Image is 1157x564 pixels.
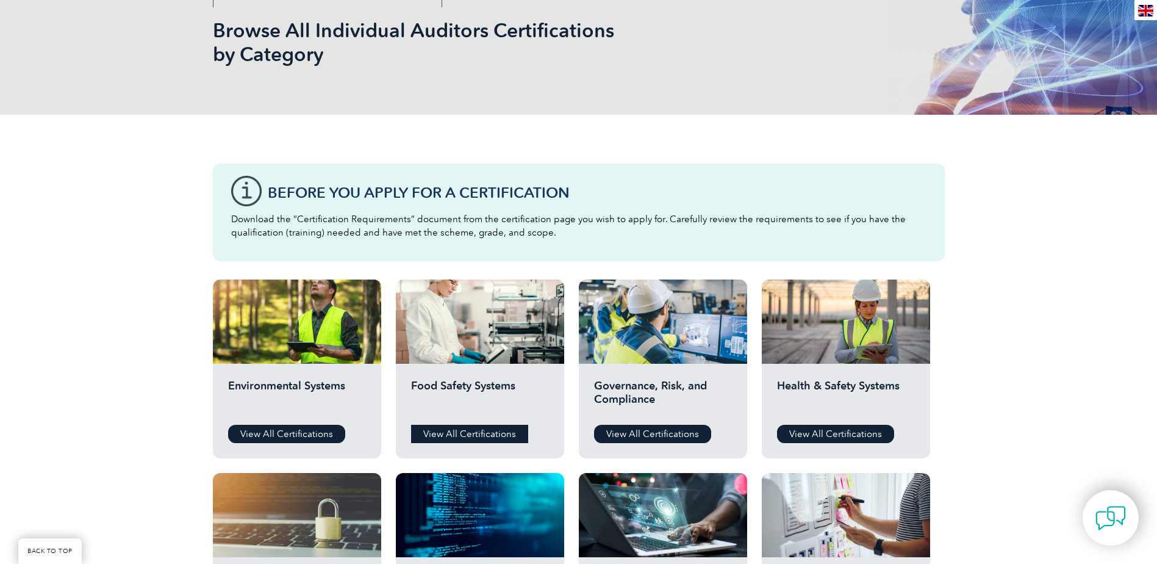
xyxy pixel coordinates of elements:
[231,212,926,239] p: Download the “Certification Requirements” document from the certification page you wish to apply ...
[594,425,711,443] a: View All Certifications
[777,425,894,443] a: View All Certifications
[18,538,82,564] a: BACK TO TOP
[1138,5,1153,16] img: en
[228,379,366,416] h2: Environmental Systems
[411,425,528,443] a: View All Certifications
[213,18,681,66] h1: Browse All Individual Auditors Certifications by Category
[411,379,549,416] h2: Food Safety Systems
[268,185,926,200] h3: Before You Apply For a Certification
[1095,503,1126,533] img: contact-chat.png
[777,379,915,416] h2: Health & Safety Systems
[228,425,345,443] a: View All Certifications
[594,379,732,416] h2: Governance, Risk, and Compliance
